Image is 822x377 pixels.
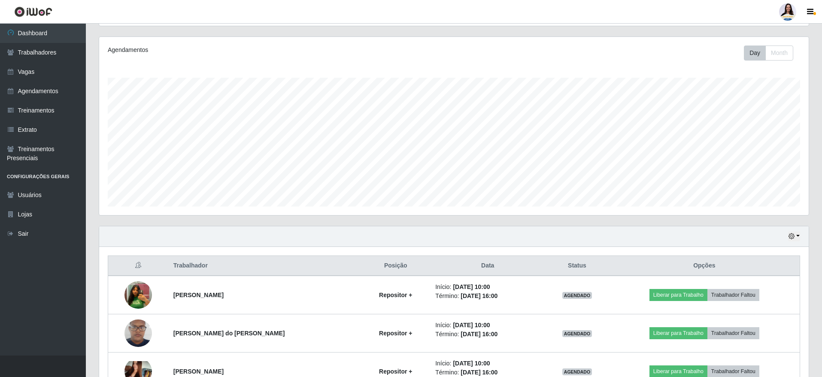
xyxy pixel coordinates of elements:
[562,330,592,337] span: AGENDADO
[173,330,285,337] strong: [PERSON_NAME] do [PERSON_NAME]
[461,292,497,299] time: [DATE] 16:00
[744,46,800,61] div: Toolbar with button groups
[744,46,766,61] button: Day
[707,289,759,301] button: Trabalhador Faltou
[124,309,152,358] img: 1750291680875.jpeg
[173,292,224,298] strong: [PERSON_NAME]
[124,277,152,313] img: 1749579597632.jpeg
[545,256,609,276] th: Status
[108,46,389,55] div: Agendamentos
[435,283,540,292] li: Início:
[562,368,592,375] span: AGENDADO
[744,46,793,61] div: First group
[461,331,497,337] time: [DATE] 16:00
[14,6,52,17] img: CoreUI Logo
[430,256,545,276] th: Data
[562,292,592,299] span: AGENDADO
[379,368,412,375] strong: Repositor +
[168,256,361,276] th: Trabalhador
[435,321,540,330] li: Início:
[435,292,540,301] li: Término:
[649,289,707,301] button: Liberar para Trabalho
[379,292,412,298] strong: Repositor +
[649,327,707,339] button: Liberar para Trabalho
[765,46,793,61] button: Month
[453,322,490,328] time: [DATE] 10:00
[435,368,540,377] li: Término:
[361,256,430,276] th: Posição
[453,283,490,290] time: [DATE] 10:00
[379,330,412,337] strong: Repositor +
[453,360,490,367] time: [DATE] 10:00
[707,327,759,339] button: Trabalhador Faltou
[609,256,800,276] th: Opções
[461,369,497,376] time: [DATE] 16:00
[435,359,540,368] li: Início:
[173,368,224,375] strong: [PERSON_NAME]
[435,330,540,339] li: Término:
